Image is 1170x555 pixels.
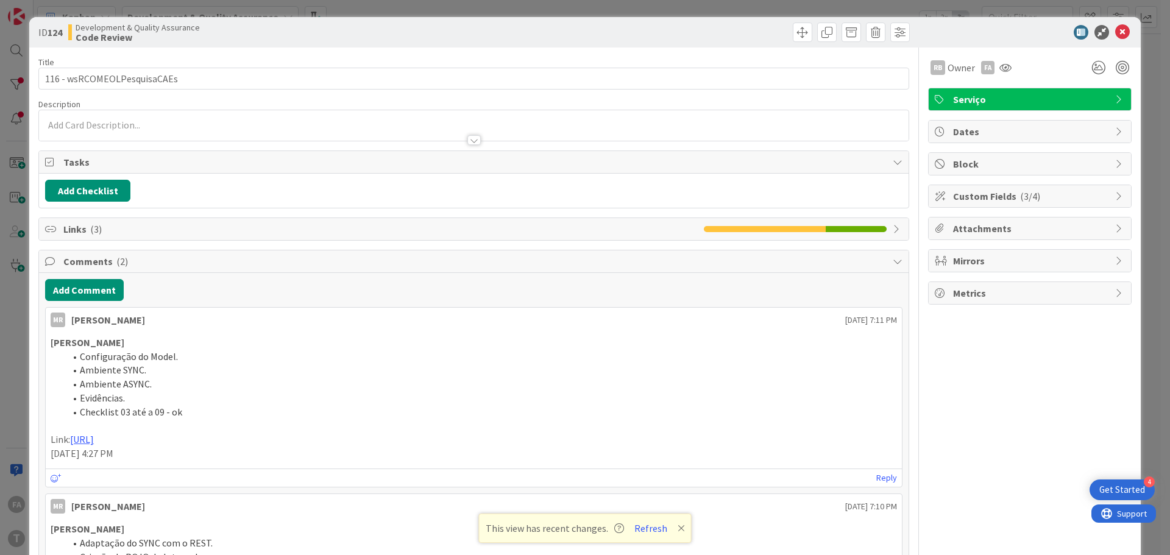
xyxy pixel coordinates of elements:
[38,99,80,110] span: Description
[876,470,897,486] a: Reply
[63,254,887,269] span: Comments
[45,279,124,301] button: Add Comment
[45,180,130,202] button: Add Checklist
[76,32,200,42] b: Code Review
[80,378,152,390] span: Ambiente ASYNC.
[26,2,55,16] span: Support
[948,60,975,75] span: Owner
[1090,479,1155,500] div: Open Get Started checklist, remaining modules: 4
[71,313,145,327] div: [PERSON_NAME]
[51,523,124,535] strong: [PERSON_NAME]
[80,537,213,549] span: Adaptação do SYNC com o REST.
[1144,476,1155,487] div: 4
[845,500,897,513] span: [DATE] 7:10 PM
[953,124,1109,139] span: Dates
[51,433,70,445] span: Link:
[63,155,887,169] span: Tasks
[953,92,1109,107] span: Serviço
[486,521,624,536] span: This view has recent changes.
[51,313,65,327] div: MR
[76,23,200,32] span: Development & Quality Assurance
[116,255,128,267] span: ( 2 )
[931,60,945,75] div: RB
[71,499,145,514] div: [PERSON_NAME]
[981,61,994,74] div: FA
[70,433,94,445] a: [URL]
[80,392,125,404] span: Evidências.
[38,68,909,90] input: type card name here...
[845,314,897,327] span: [DATE] 7:11 PM
[953,286,1109,300] span: Metrics
[80,406,182,418] span: Checklist 03 até a 09 - ok
[51,447,113,459] span: [DATE] 4:27 PM
[80,364,146,376] span: Ambiente SYNC.
[51,336,124,348] strong: [PERSON_NAME]
[48,26,62,38] b: 124
[953,221,1109,236] span: Attachments
[1099,484,1145,496] div: Get Started
[90,223,102,235] span: ( 3 )
[953,189,1109,203] span: Custom Fields
[63,222,698,236] span: Links
[38,57,54,68] label: Title
[630,520,672,536] button: Refresh
[38,25,62,40] span: ID
[1020,190,1040,202] span: ( 3/4 )
[953,157,1109,171] span: Block
[953,253,1109,268] span: Mirrors
[51,499,65,514] div: MR
[80,350,178,362] span: Configuração do Model.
